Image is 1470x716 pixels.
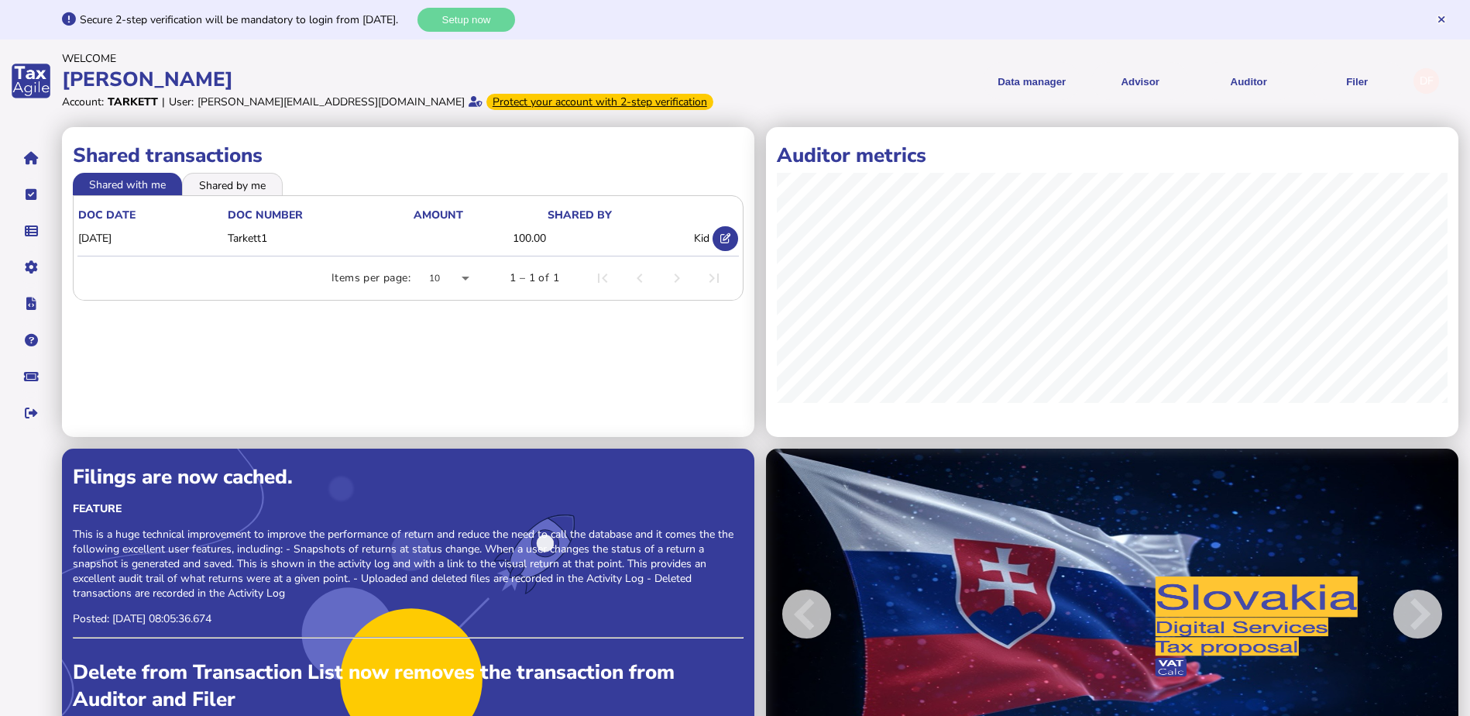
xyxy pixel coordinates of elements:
[73,173,182,194] li: Shared with me
[15,397,47,429] button: Sign out
[15,360,47,393] button: Raise a support ticket
[227,223,413,255] td: Tarkett1
[738,62,1406,100] menu: navigate products
[80,12,414,27] div: Secure 2-step verification will be mandatory to login from [DATE].
[73,501,744,516] div: Feature
[162,95,165,109] div: |
[15,215,47,247] button: Data manager
[1413,68,1439,94] div: Profile settings
[25,231,38,232] i: Data manager
[73,463,744,491] div: Filings are now cached.
[1308,62,1406,100] button: Filer
[15,178,47,211] button: Tasks
[73,611,744,626] p: Posted: [DATE] 08:05:36.674
[510,270,559,286] div: 1 – 1 of 1
[77,223,227,255] td: [DATE]
[73,659,744,713] div: Delete from Transaction List now removes the transaction from Auditor and Filer
[62,51,730,66] div: Welcome
[62,95,104,109] div: Account:
[182,173,283,194] li: Shared by me
[547,223,711,255] td: Kid
[469,96,483,107] i: Email verified
[414,208,545,222] div: Amount
[228,208,412,222] div: doc number
[15,251,47,284] button: Manage settings
[331,270,410,286] div: Items per page:
[1436,14,1447,25] button: Hide message
[228,208,303,222] div: doc number
[108,95,158,109] div: Tarkett
[15,142,47,174] button: Home
[777,142,1448,169] h1: Auditor metrics
[713,226,738,252] button: Open shared transaction
[15,287,47,320] button: Developer hub links
[1200,62,1297,100] button: Auditor
[983,62,1080,100] button: Shows a dropdown of Data manager options
[486,94,713,110] div: From Oct 1, 2025, 2-step verification will be required to login. Set it up now...
[548,208,612,222] div: shared by
[78,208,136,222] div: doc date
[548,208,710,222] div: shared by
[413,223,546,255] td: 100.00
[197,95,465,109] div: [PERSON_NAME][EMAIL_ADDRESS][DOMAIN_NAME]
[15,324,47,356] button: Help pages
[169,95,194,109] div: User:
[414,208,463,222] div: Amount
[417,8,515,32] button: Setup now
[73,142,744,169] h1: Shared transactions
[73,527,744,601] p: This is a huge technical improvement to improve the performance of return and reduce the need to ...
[78,208,226,222] div: doc date
[62,66,730,93] div: [PERSON_NAME]
[1091,62,1189,100] button: Shows a dropdown of VAT Advisor options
